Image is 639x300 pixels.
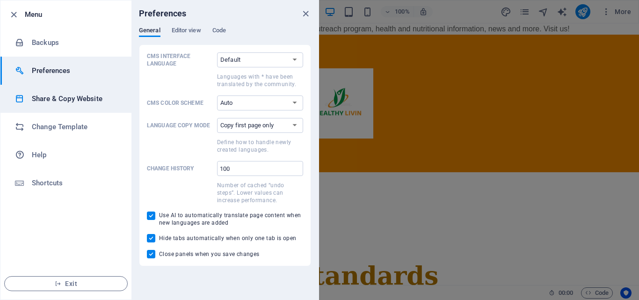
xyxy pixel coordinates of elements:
[217,73,303,88] p: Languages with * have been translated by the community.
[139,25,160,38] span: General
[172,25,201,38] span: Editor view
[212,25,226,38] span: Code
[217,182,303,204] p: Number of cached “undo steps”. Lower values can increase performance.
[12,280,120,287] span: Exit
[300,8,311,19] button: close
[217,95,303,110] select: CMS Color Scheme
[217,52,303,67] select: CMS Interface LanguageLanguages with * have been translated by the community.
[139,27,311,44] div: Preferences
[25,9,124,20] h6: Menu
[32,37,118,48] h6: Backups
[32,65,118,76] h6: Preferences
[217,161,303,176] input: Change historyNumber of cached “undo steps”. Lower values can increase performance.
[217,118,303,133] select: Language Copy ModeDefine how to handle newly created languages.
[0,141,131,169] a: Help
[32,149,118,161] h6: Help
[147,165,213,172] p: Change history
[147,122,213,129] p: Language Copy Mode
[147,52,213,67] p: CMS Interface Language
[217,139,303,154] p: Define how to handle newly created languages.
[32,121,118,132] h6: Change Template
[147,99,213,107] p: CMS Color Scheme
[4,276,128,291] button: Exit
[139,8,187,19] h6: Preferences
[159,234,297,242] span: Hide tabs automatically when only one tab is open
[159,212,303,227] span: Use AI to automatically translate page content when new languages are added
[32,93,118,104] h6: Share & Copy Website
[159,250,260,258] span: Close panels when you save changes
[32,177,118,189] h6: Shortcuts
